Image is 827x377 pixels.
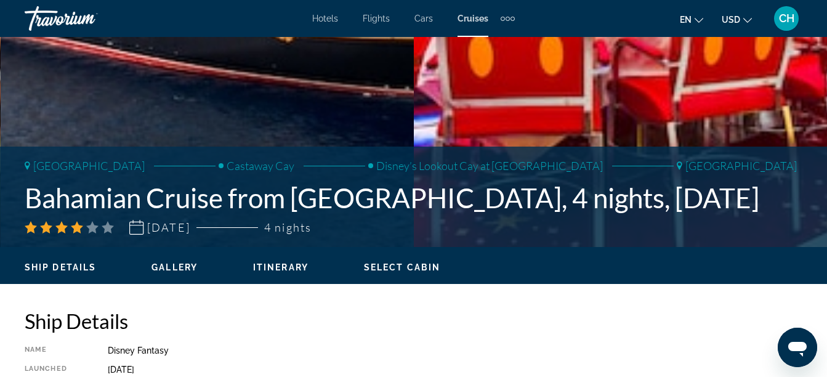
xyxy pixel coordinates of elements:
span: Gallery [151,262,198,272]
span: Ship Details [25,262,96,272]
div: Launched [25,365,77,375]
a: Flights [363,14,390,23]
span: CH [779,12,794,25]
div: Name [25,346,77,355]
span: [DATE] [147,221,190,234]
div: Disney Fantasy [108,346,784,355]
span: 4 nights [264,221,312,234]
iframe: Button to launch messaging window [778,328,817,367]
div: [DATE] [108,365,784,375]
span: en [680,15,692,25]
a: Hotels [312,14,338,23]
span: [GEOGRAPHIC_DATA] [685,159,797,172]
button: Itinerary [253,262,309,273]
button: Extra navigation items [501,9,515,28]
button: Ship Details [25,262,96,273]
button: Change currency [722,10,752,28]
span: USD [722,15,740,25]
button: Change language [680,10,703,28]
button: User Menu [770,6,802,31]
span: Disney’s Lookout Cay at [GEOGRAPHIC_DATA] [376,159,603,172]
h2: Ship Details [25,309,784,333]
button: Gallery [151,262,198,273]
a: Travorium [25,2,148,34]
a: Cruises [458,14,488,23]
button: Select Cabin [364,262,440,273]
span: [GEOGRAPHIC_DATA] [33,159,145,172]
span: Itinerary [253,262,309,272]
span: Select Cabin [364,262,440,272]
span: Castaway Cay [227,159,294,172]
h1: Bahamian Cruise from [GEOGRAPHIC_DATA], 4 nights, [DATE] [25,182,802,214]
a: Cars [414,14,433,23]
